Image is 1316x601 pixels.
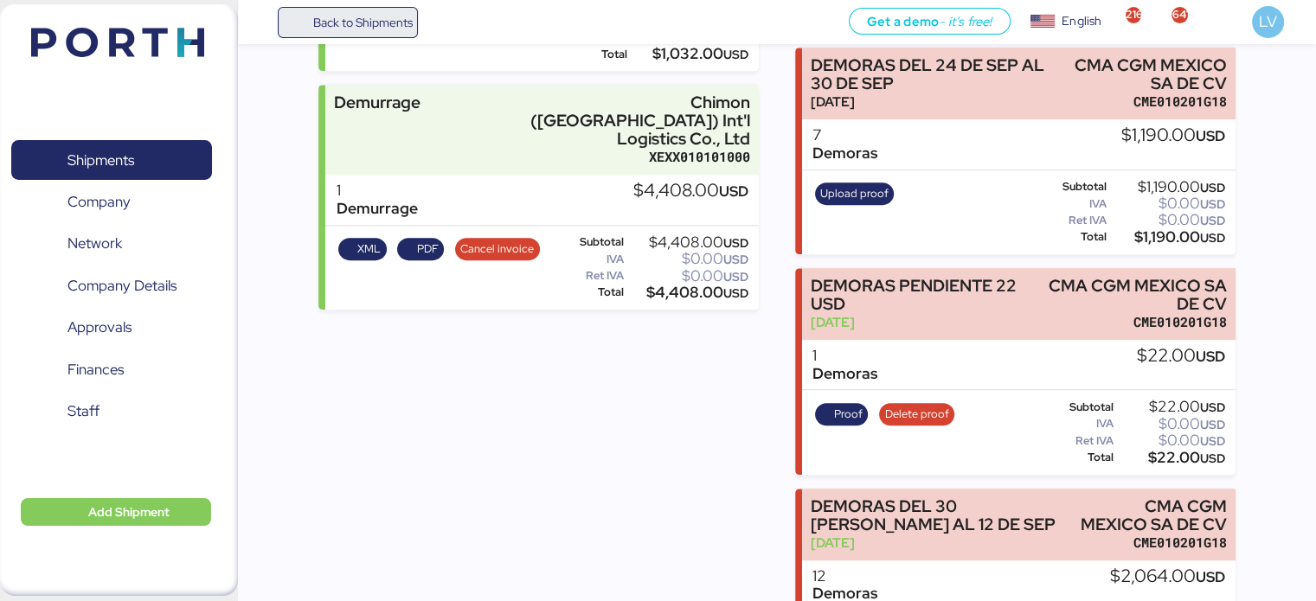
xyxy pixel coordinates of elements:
span: USD [723,269,748,285]
div: CMA CGM MEXICO SA DE CV [1075,497,1227,534]
div: CMA CGM MEXICO SA DE CV [1028,277,1227,313]
div: Total [562,286,625,298]
div: CME010201G18 [1056,93,1227,111]
span: USD [723,285,748,301]
a: Shipments [11,140,212,180]
span: USD [1200,196,1225,212]
span: Approvals [67,315,132,340]
div: DEMORAS DEL 24 DE SEP AL 30 DE SEP [811,56,1047,93]
span: USD [1200,230,1225,246]
div: $2,064.00 [1110,567,1225,586]
span: USD [1200,451,1225,466]
div: $1,190.00 [1110,231,1225,244]
div: Subtotal [1038,401,1114,413]
div: $22.00 [1117,451,1225,464]
div: $22.00 [1117,400,1225,413]
div: Total [1038,451,1114,464]
div: IVA [1038,198,1107,210]
span: Back to Shipments [312,12,412,33]
span: Finances [67,357,124,382]
div: 7 [812,126,877,144]
span: USD [723,47,748,62]
span: Add Shipment [88,502,170,522]
div: $1,190.00 [1110,181,1225,194]
button: Upload proof [815,182,895,205]
button: Add Shipment [21,498,211,526]
a: Company Details [11,266,212,306]
div: Subtotal [562,236,625,248]
a: Approvals [11,308,212,348]
span: USD [1196,347,1225,366]
div: $0.00 [1117,418,1225,431]
div: $0.00 [1110,197,1225,210]
a: Back to Shipments [278,7,419,38]
div: [DATE] [811,313,1020,331]
div: Demurrage [334,93,420,112]
div: $0.00 [1117,434,1225,447]
div: $4,408.00 [627,286,748,299]
button: Cancel invoice [455,238,540,260]
button: Delete proof [879,403,954,425]
div: English [1062,12,1101,30]
div: Chimon ([GEOGRAPHIC_DATA]) Int'l Logistics Co., Ltd [501,93,751,148]
span: USD [723,252,748,267]
a: Company [11,182,212,222]
span: Shipments [67,148,134,173]
div: XEXX010101000 [501,148,751,166]
div: IVA [1038,418,1114,430]
div: Demurrage [336,200,417,218]
button: PDF [397,238,444,260]
div: $4,408.00 [627,236,748,249]
button: Proof [815,403,869,425]
div: Demoras [812,144,877,163]
div: [DATE] [811,93,1047,111]
div: CME010201G18 [1075,534,1227,552]
span: USD [1196,126,1225,145]
div: CME010201G18 [1028,313,1227,331]
span: Network [67,231,122,256]
div: $4,408.00 [633,182,748,201]
a: Staff [11,392,212,432]
div: 1 [812,347,877,365]
button: Menu [248,8,278,37]
span: Company [67,189,131,214]
span: USD [719,182,748,201]
span: USD [1200,213,1225,228]
div: $1,190.00 [1121,126,1225,145]
div: Ret IVA [1038,214,1107,227]
span: Staff [67,399,100,424]
div: Total [562,48,627,61]
a: Network [11,224,212,264]
span: USD [1200,180,1225,195]
a: Finances [11,350,212,390]
div: 12 [812,567,877,585]
div: CMA CGM MEXICO SA DE CV [1056,56,1227,93]
div: Ret IVA [562,270,625,282]
span: USD [1200,433,1225,449]
div: [DATE] [811,534,1068,552]
span: Proof [834,405,863,424]
span: Company Details [67,273,177,298]
div: 1 [336,182,417,200]
span: XML [357,240,381,259]
div: Total [1038,231,1107,243]
div: DEMORAS DEL 30 [PERSON_NAME] AL 12 DE SEP [811,497,1068,534]
div: Demoras [812,365,877,383]
div: $0.00 [627,270,748,283]
span: USD [723,30,748,46]
span: USD [723,235,748,251]
div: $1,032.00 [631,48,748,61]
span: PDF [417,240,439,259]
span: USD [1196,567,1225,586]
span: Delete proof [885,405,949,424]
div: $0.00 [1110,214,1225,227]
button: XML [338,238,387,260]
div: Ret IVA [1038,435,1114,447]
span: LV [1259,10,1276,33]
div: IVA [562,253,625,265]
span: Upload proof [820,184,889,203]
span: Cancel invoice [460,240,534,259]
span: USD [1200,417,1225,432]
span: USD [1200,400,1225,415]
div: Subtotal [1038,181,1107,193]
